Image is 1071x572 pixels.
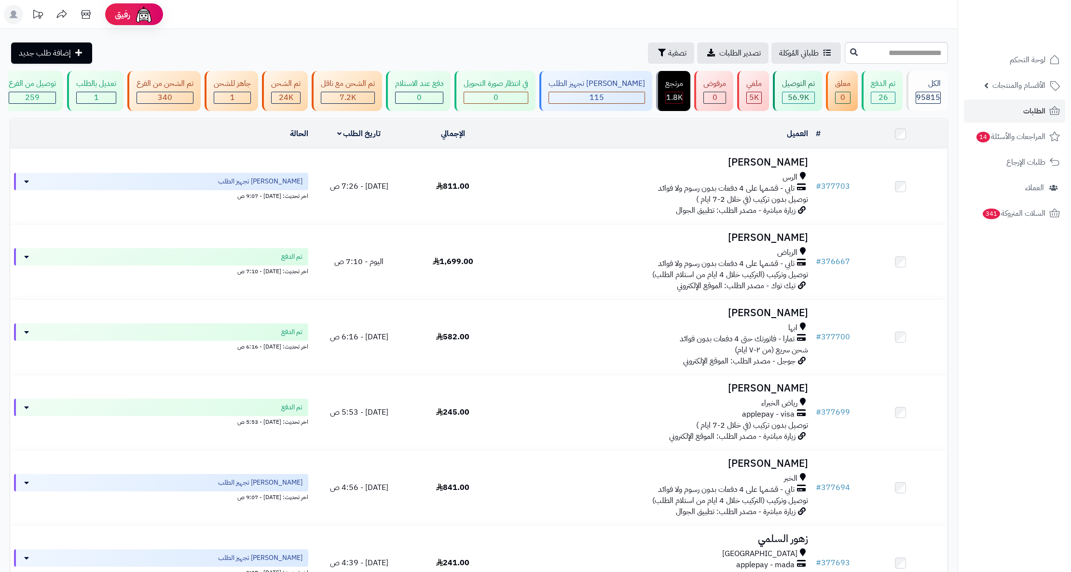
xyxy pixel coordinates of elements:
[436,557,469,569] span: 241.00
[14,190,308,200] div: اخر تحديث: [DATE] - 9:07 ص
[330,557,388,569] span: [DATE] - 4:39 ص
[537,71,654,111] a: [PERSON_NAME] تجهيز الطلب 115
[648,42,694,64] button: تصفية
[879,92,888,103] span: 26
[1023,104,1045,118] span: الطلبات
[658,484,795,495] span: تابي - قسّمها على 4 دفعات بدون رسوم ولا فوائد
[816,482,821,493] span: #
[11,42,92,64] a: إضافة طلب جديد
[677,280,796,292] span: تيك توك - مصدر الطلب: الموقع الإلكتروني
[713,92,717,103] span: 0
[1005,27,1062,47] img: logo-2.png
[840,92,845,103] span: 0
[441,128,465,140] a: الإجمالي
[26,5,50,27] a: تحديثات المنصة
[735,344,808,356] span: شحن سريع (من ٢-٧ ايام)
[747,92,761,103] div: 4990
[964,125,1065,148] a: المراجعات والأسئلة14
[836,92,850,103] div: 0
[782,78,815,89] div: تم التوصيل
[680,334,795,345] span: تمارا - فاتورتك حتى 4 دفعات بدون فوائد
[417,92,422,103] span: 0
[696,419,808,431] span: توصيل بدون تركيب (في خلال 2-7 ايام )
[771,42,841,64] a: طلباتي المُوكلة
[9,92,55,103] div: 259
[666,92,683,103] span: 1.8K
[665,78,683,89] div: مرتجع
[816,406,821,418] span: #
[683,355,796,367] span: جوجل - مصدر الطلب: الموقع الإلكتروني
[340,92,356,103] span: 7.2K
[549,78,645,89] div: [PERSON_NAME] تجهيز الطلب
[14,491,308,502] div: اخر تحديث: [DATE] - 9:07 ص
[14,265,308,276] div: اخر تحديث: [DATE] - 7:10 ص
[436,181,469,192] span: 811.00
[214,92,250,103] div: 1
[218,553,302,563] span: [PERSON_NAME] تجهيز الطلب
[975,130,1045,143] span: المراجعات والأسئلة
[668,47,687,59] span: تصفية
[14,416,308,426] div: اخر تحديث: [DATE] - 5:53 ص
[916,78,941,89] div: الكل
[983,209,1000,219] span: 341
[692,71,735,111] a: مرفوض 0
[1025,181,1044,195] span: العملاء
[549,92,645,103] div: 115
[214,78,251,89] div: جاهز للشحن
[654,71,692,111] a: مرتجع 1.8K
[1006,155,1045,169] span: طلبات الإرجاع
[321,78,375,89] div: تم الشحن مع ناقل
[669,431,796,442] span: زيارة مباشرة - مصدر الطلب: الموقع الإلكتروني
[436,331,469,343] span: 582.00
[703,78,726,89] div: مرفوض
[816,482,850,493] a: #377694
[504,232,808,243] h3: [PERSON_NAME]
[749,92,759,103] span: 5K
[330,181,388,192] span: [DATE] - 7:26 ص
[676,506,796,517] span: زيارة مباشرة - مصدر الطلب: تطبيق الجوال
[658,258,795,269] span: تابي - قسّمها على 4 دفعات بدون رسوم ولا فوائد
[784,473,797,484] span: الخبر
[137,78,193,89] div: تم الشحن من الفرع
[494,92,498,103] span: 0
[76,78,116,89] div: تعديل بالطلب
[203,71,260,111] a: جاهز للشحن 1
[777,247,797,258] span: الرياض
[735,71,771,111] a: ملغي 5K
[964,48,1065,71] a: لوحة التحكم
[816,256,821,267] span: #
[218,478,302,488] span: [PERSON_NAME] تجهيز الطلب
[816,557,850,569] a: #377693
[14,341,308,351] div: اخر تحديث: [DATE] - 6:16 ص
[330,406,388,418] span: [DATE] - 5:53 ص
[905,71,950,111] a: الكل95815
[816,406,850,418] a: #377699
[94,92,99,103] span: 1
[290,128,308,140] a: الحالة
[504,533,808,544] h3: زهور السلمي
[788,92,809,103] span: 56.9K
[676,205,796,216] span: زيارة مباشرة - مصدر الطلب: تطبيق الجوال
[761,398,797,409] span: رياض الخبراء
[504,157,808,168] h3: [PERSON_NAME]
[1010,53,1045,67] span: لوحة التحكم
[783,92,814,103] div: 56865
[115,9,130,20] span: رفيق
[816,256,850,267] a: #376667
[310,71,384,111] a: تم الشحن مع ناقل 7.2K
[334,256,384,267] span: اليوم - 7:10 ص
[964,176,1065,199] a: العملاء
[964,99,1065,123] a: الطلبات
[134,5,153,24] img: ai-face.png
[976,132,990,142] span: 14
[279,92,293,103] span: 24K
[272,92,300,103] div: 24037
[652,495,808,506] span: توصيل وتركيب (التركيب خلال 4 ايام من استلام الطلب)
[330,482,388,493] span: [DATE] - 4:56 ص
[871,92,895,103] div: 26
[722,548,797,559] span: [GEOGRAPHIC_DATA]
[964,202,1065,225] a: السلات المتروكة341
[788,322,797,334] span: ابها
[230,92,235,103] span: 1
[25,92,40,103] span: 259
